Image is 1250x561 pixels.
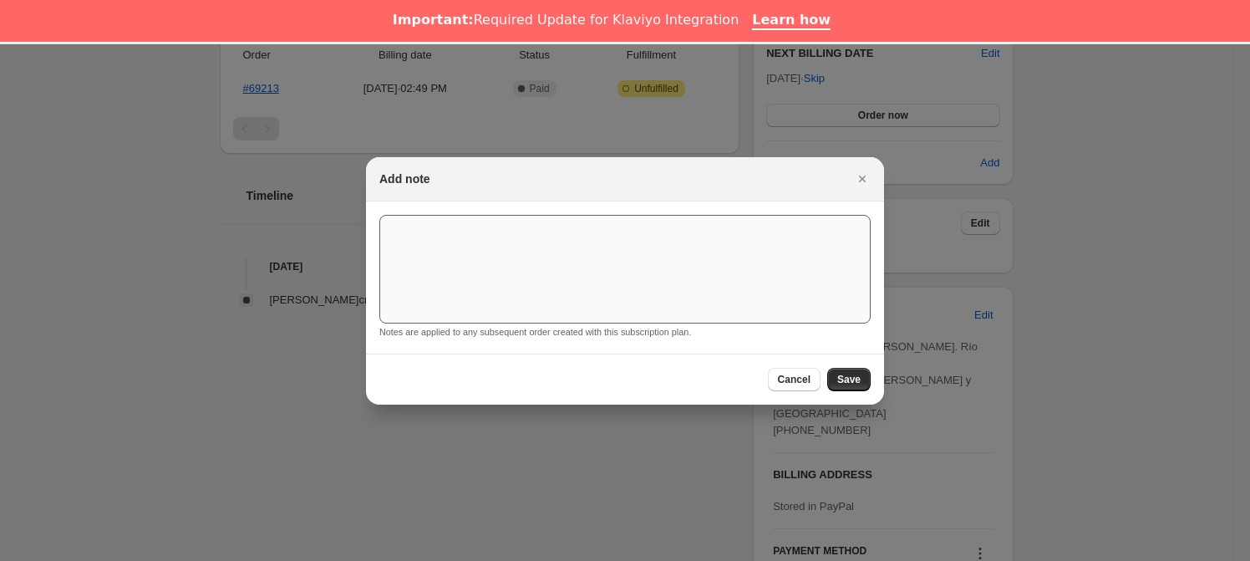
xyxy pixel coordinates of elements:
[778,373,810,386] span: Cancel
[752,12,831,30] a: Learn how
[379,327,691,337] small: Notes are applied to any subsequent order created with this subscription plan.
[393,12,739,28] div: Required Update for Klaviyo Integration
[768,368,821,391] button: Cancel
[851,167,874,191] button: Close
[393,12,474,28] b: Important:
[837,373,861,386] span: Save
[379,171,430,187] h2: Add note
[827,368,871,391] button: Save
